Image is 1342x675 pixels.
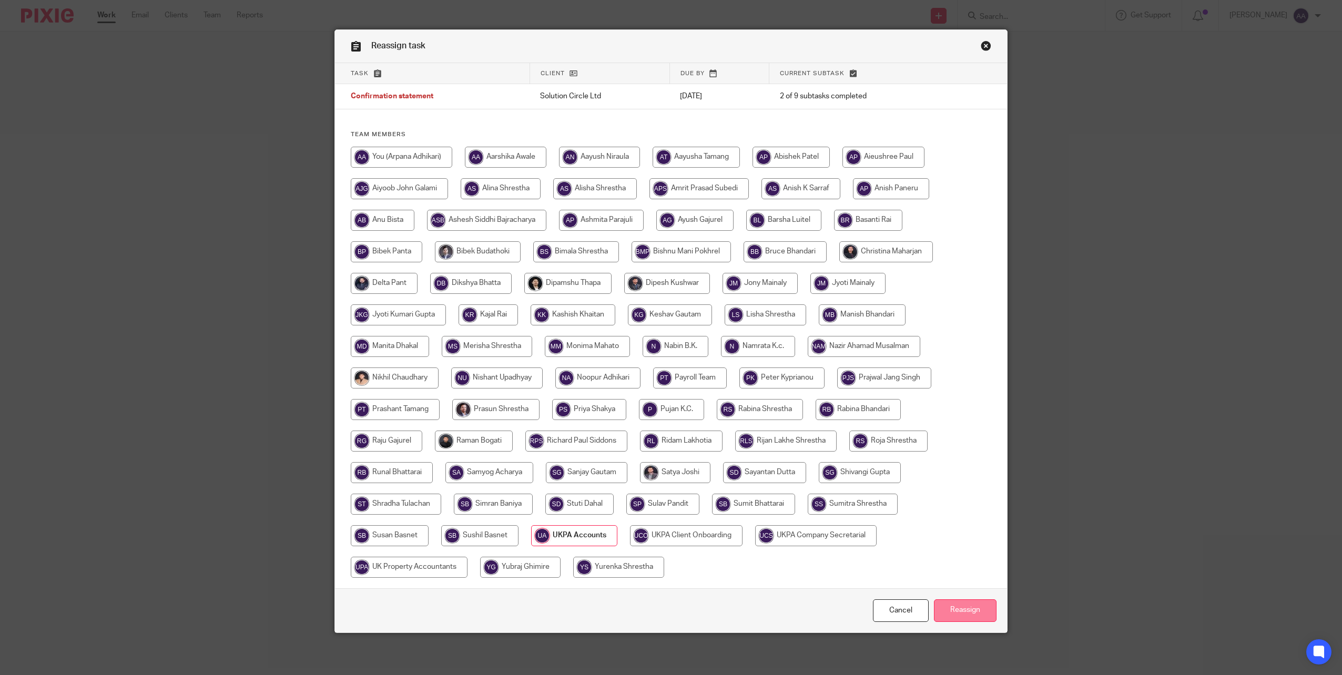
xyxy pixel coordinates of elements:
[351,70,369,76] span: Task
[541,70,565,76] span: Client
[769,84,953,109] td: 2 of 9 subtasks completed
[780,70,845,76] span: Current subtask
[934,599,997,622] input: Reassign
[371,42,425,50] span: Reassign task
[680,91,758,101] p: [DATE]
[981,40,991,55] a: Close this dialog window
[351,130,991,139] h4: Team members
[680,70,705,76] span: Due by
[873,599,929,622] a: Close this dialog window
[351,93,433,100] span: Confirmation statement
[540,91,659,101] p: Solution Circle Ltd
